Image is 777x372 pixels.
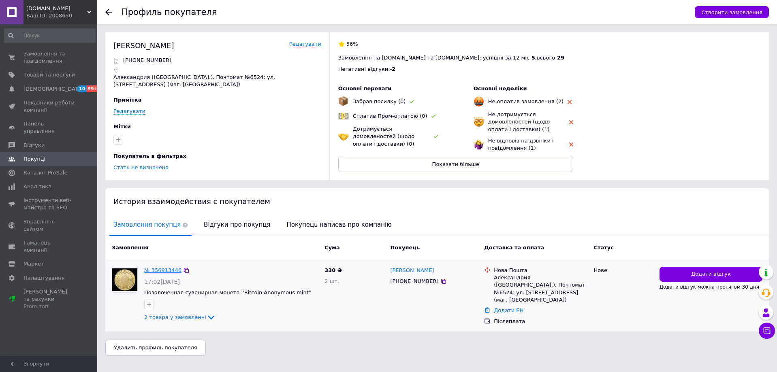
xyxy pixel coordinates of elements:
[660,284,759,290] span: Додати відгук можна протягом 30 дня
[113,197,270,206] span: История взаимодействия с покупателем
[283,215,396,235] span: Покупець написав про компанію
[289,40,321,48] a: Редагувати
[353,113,427,119] span: Сплатив Пром-оплатою (0)
[484,244,544,251] span: Доставка та оплата
[346,41,358,47] span: 56%
[488,98,564,104] span: Не оплатив замовлення (2)
[77,85,86,92] span: 10
[113,74,321,88] p: Александрия ([GEOGRAPHIC_DATA].), Почтомат №6524: ул. [STREET_ADDRESS] (маг. [GEOGRAPHIC_DATA])
[23,197,75,211] span: Інструменти веб-майстра та SEO
[390,244,420,251] span: Покупець
[474,96,484,107] img: emoji
[392,66,395,72] span: 2
[338,156,573,172] button: Показати більше
[660,267,762,282] button: Додати відгук
[488,138,554,151] span: Не відповів на дзвінки і повідомлення (1)
[593,267,653,274] div: Нове
[23,239,75,254] span: Гаманець компанії
[353,98,406,104] span: Забрав посилку (0)
[410,100,414,104] img: rating-tag-type
[488,111,550,132] span: Не дотримується домовленостей (щодо оплати і доставки) (1)
[105,340,206,356] button: Удалить профиль покупателя
[23,50,75,65] span: Замовлення та повідомлення
[532,55,535,61] span: 5
[144,314,206,320] span: 2 товара у замовленні
[494,267,587,274] div: Нова Пошта
[338,131,349,142] img: emoji
[26,5,87,12] span: Timebomb.com.ua
[324,244,339,251] span: Cума
[23,99,75,114] span: Показники роботи компанії
[324,267,342,273] span: 330 ₴
[432,161,479,167] span: Показати більше
[494,307,523,313] a: Додати ЕН
[23,85,83,93] span: [DEMOGRAPHIC_DATA]
[86,85,100,92] span: 99+
[113,164,169,170] a: Стать не визначено
[144,314,216,320] a: 2 товара у замовленні
[691,270,731,278] span: Додати відгук
[695,6,769,18] button: Створити замовлення
[434,135,438,138] img: rating-tag-type
[113,153,319,160] div: Покупатель в фильтрах
[23,142,45,149] span: Відгуки
[353,126,415,147] span: Дотримується домовленостей (щодо оплати і доставки) (0)
[338,85,392,91] span: Основні переваги
[701,9,762,15] span: Створити замовлення
[474,139,484,150] img: emoji
[113,40,174,51] div: [PERSON_NAME]
[23,303,75,310] div: Prom топ
[494,274,587,304] div: Александрия ([GEOGRAPHIC_DATA].), Почтомат №6524: ул. [STREET_ADDRESS] (маг. [GEOGRAPHIC_DATA])
[113,97,142,103] span: Примітка
[4,28,96,43] input: Пошук
[112,267,138,293] a: Фото товару
[474,85,527,91] span: Основні недоліки
[23,120,75,135] span: Панель управління
[23,218,75,233] span: Управління сайтом
[338,96,348,106] img: emoji
[200,215,274,235] span: Відгуки про покупця
[105,9,112,15] div: Повернутися назад
[23,183,51,190] span: Аналітика
[112,268,137,291] img: Фото товару
[23,288,75,310] span: [PERSON_NAME] та рахунки
[144,267,181,273] a: № 356913446
[557,55,564,61] span: 29
[593,244,614,251] span: Статус
[390,267,434,274] a: [PERSON_NAME]
[338,111,349,121] img: emoji
[338,55,564,61] span: Замовлення на [DOMAIN_NAME] та [DOMAIN_NAME]: успішні за 12 міс - , всього -
[109,215,192,235] span: Замовлення покупця
[112,244,148,251] span: Замовлення
[144,289,312,295] a: Позолоченная сувенирная монета ''Bitcoin Anonymous mint''
[23,169,67,176] span: Каталог ProSale
[123,57,171,64] p: [PHONE_NUMBER]
[388,276,440,287] div: [PHONE_NUMBER]
[26,12,97,19] div: Ваш ID: 2008650
[122,7,217,17] h1: Профиль покупателя
[494,318,587,325] div: Післяплата
[23,274,65,282] span: Налаштування
[113,108,145,115] a: Редагувати
[338,66,392,72] span: Негативні відгуки: -
[569,120,573,124] img: rating-tag-type
[324,278,339,284] span: 2 шт.
[568,100,572,104] img: rating-tag-type
[114,344,197,351] span: Удалить профиль покупателя
[474,117,484,127] img: emoji
[23,71,75,79] span: Товари та послуги
[113,123,131,130] span: Мітки
[431,115,436,118] img: rating-tag-type
[23,155,45,163] span: Покупці
[569,142,573,147] img: rating-tag-type
[144,278,180,285] span: 17:02[DATE]
[23,260,44,268] span: Маркет
[759,323,775,339] button: Чат з покупцем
